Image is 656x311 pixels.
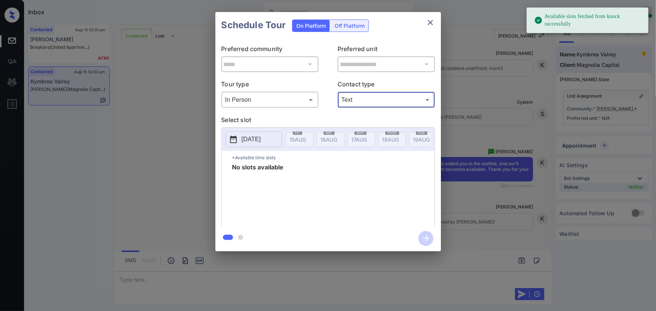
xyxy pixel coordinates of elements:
div: In Person [223,94,317,106]
button: close [423,15,438,30]
h2: Schedule Tour [215,12,292,38]
div: Text [339,94,433,106]
p: *Available time slots [232,151,435,164]
div: Off Platform [331,20,368,32]
button: [DATE] [226,131,282,147]
p: Preferred unit [338,44,435,56]
p: [DATE] [242,135,261,144]
div: Available slots fetched from knock successfully [534,10,642,31]
p: Select slot [221,115,435,127]
p: Preferred community [221,44,319,56]
div: On Platform [292,20,330,32]
span: No slots available [232,164,284,224]
p: Tour type [221,80,319,92]
p: Contact type [338,80,435,92]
